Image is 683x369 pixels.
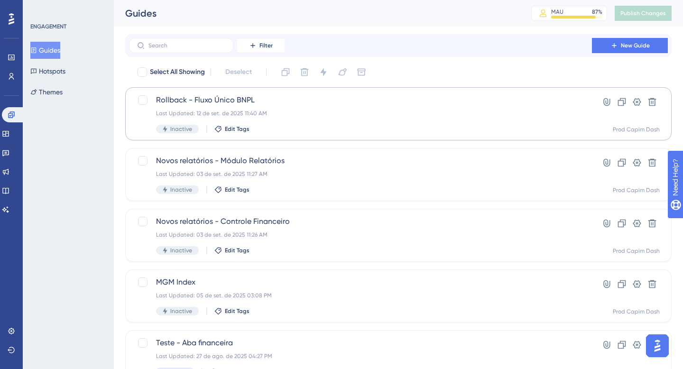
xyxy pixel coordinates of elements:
span: New Guide [621,42,650,49]
div: Prod Capim Dash [613,247,660,255]
div: Last Updated: 03 de set. de 2025 11:26 AM [156,231,565,239]
div: Last Updated: 27 de ago. de 2025 04:27 PM [156,352,565,360]
iframe: UserGuiding AI Assistant Launcher [643,332,672,360]
button: Publish Changes [615,6,672,21]
span: Edit Tags [225,125,249,133]
div: Prod Capim Dash [613,308,660,315]
span: Publish Changes [620,9,666,17]
div: Guides [125,7,508,20]
div: MAU [551,8,563,16]
span: Inactive [170,125,192,133]
span: Rollback - Fluxo Único BNPL [156,94,565,106]
span: Select All Showing [150,66,205,78]
button: Edit Tags [214,247,249,254]
span: Deselect [225,66,252,78]
div: 87 % [592,8,602,16]
span: Need Help? [22,2,59,14]
span: Teste - Aba financeira [156,337,565,349]
button: Filter [237,38,285,53]
div: Last Updated: 05 de set. de 2025 03:08 PM [156,292,565,299]
div: Last Updated: 12 de set. de 2025 11:40 AM [156,110,565,117]
span: Filter [259,42,273,49]
button: Edit Tags [214,307,249,315]
span: Edit Tags [225,247,249,254]
button: New Guide [592,38,668,53]
span: Edit Tags [225,307,249,315]
span: Inactive [170,307,192,315]
span: Edit Tags [225,186,249,194]
button: Edit Tags [214,186,249,194]
div: Prod Capim Dash [613,186,660,194]
button: Hotspots [30,63,65,80]
div: Last Updated: 03 de set. de 2025 11:27 AM [156,170,565,178]
div: ENGAGEMENT [30,23,66,30]
input: Search [148,42,225,49]
span: MGM Index [156,277,565,288]
span: Novos relatórios - Módulo Relatórios [156,155,565,166]
span: Novos relatórios - Controle Financeiro [156,216,565,227]
div: Prod Capim Dash [613,126,660,133]
span: Inactive [170,186,192,194]
button: Edit Tags [214,125,249,133]
span: Inactive [170,247,192,254]
button: Guides [30,42,60,59]
button: Deselect [217,64,260,81]
button: Themes [30,83,63,101]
